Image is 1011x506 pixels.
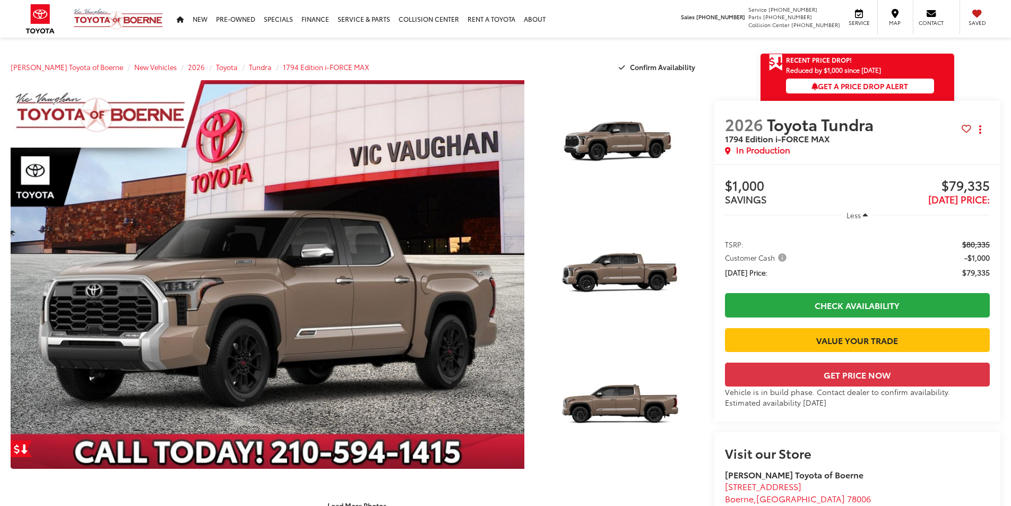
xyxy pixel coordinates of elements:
span: [PHONE_NUMBER] [696,13,745,21]
span: Contact [919,19,944,27]
span: [PHONE_NUMBER] [763,13,812,21]
span: Less [846,210,861,220]
span: Map [883,19,906,27]
span: [STREET_ADDRESS] [725,480,801,492]
a: Check Availability [725,293,990,317]
button: Less [841,205,873,225]
a: [STREET_ADDRESS] Boerne,[GEOGRAPHIC_DATA] 78006 [725,480,871,504]
span: $79,335 [857,178,990,194]
span: Toyota Tundra [767,113,877,135]
a: Expand Photo 1 [536,80,704,206]
span: , [725,492,871,504]
span: Boerne [725,492,754,504]
strong: [PERSON_NAME] Toyota of Boerne [725,468,863,481]
img: 2026 Toyota Tundra 1794 Edition i-FORCE MAX [534,342,705,470]
span: [PHONE_NUMBER] [791,21,840,29]
span: $1,000 [725,178,858,194]
span: [GEOGRAPHIC_DATA] [756,492,845,504]
span: Customer Cash [725,252,789,263]
button: Customer Cash [725,252,790,263]
img: 2026 Toyota Tundra 1794 Edition i-FORCE MAX [5,78,529,471]
span: Reduced by $1,000 since [DATE] [786,66,934,73]
span: 1794 Edition i-FORCE MAX [725,132,830,144]
img: 2026 Toyota Tundra 1794 Edition i-FORCE MAX [534,210,705,339]
a: Expand Photo 0 [11,80,524,469]
button: Confirm Availability [613,58,704,76]
span: TSRP: [725,239,744,250]
button: Actions [971,120,990,139]
a: [PERSON_NAME] Toyota of Boerne [11,62,123,72]
h2: Visit our Store [725,446,990,460]
span: Recent Price Drop! [786,55,852,64]
a: 1794 Edition i-FORCE MAX [283,62,369,72]
span: Collision Center [748,21,790,29]
a: Expand Photo 2 [536,212,704,338]
span: 78006 [847,492,871,504]
a: Toyota [216,62,238,72]
span: Service [748,5,767,13]
a: Get Price Drop Alert Recent Price Drop! [761,54,954,66]
div: Vehicle is in build phase. Contact dealer to confirm availability. Estimated availability [DATE] [725,387,990,408]
span: Parts [748,13,762,21]
span: Saved [965,19,989,27]
span: Get a Price Drop Alert [811,81,908,91]
a: 2026 [188,62,205,72]
span: [DATE] Price: [928,192,990,206]
span: Confirm Availability [630,62,695,72]
button: Get Price Now [725,363,990,387]
img: 2026 Toyota Tundra 1794 Edition i-FORCE MAX [534,79,705,207]
span: Service [847,19,871,27]
span: [PHONE_NUMBER] [768,5,817,13]
img: Vic Vaughan Toyota of Boerne [73,8,163,30]
span: Get Price Drop Alert [769,54,783,72]
a: Tundra [249,62,272,72]
a: New Vehicles [134,62,177,72]
a: Get Price Drop Alert [11,440,32,457]
a: Expand Photo 3 [536,344,704,469]
span: In Production [736,144,790,156]
span: $79,335 [962,267,990,278]
span: dropdown dots [979,125,981,134]
span: -$1,000 [964,252,990,263]
span: SAVINGS [725,192,767,206]
span: [DATE] Price: [725,267,767,278]
span: $80,335 [962,239,990,250]
span: Sales [681,13,695,21]
span: 2026 [725,113,763,135]
a: Value Your Trade [725,328,990,352]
